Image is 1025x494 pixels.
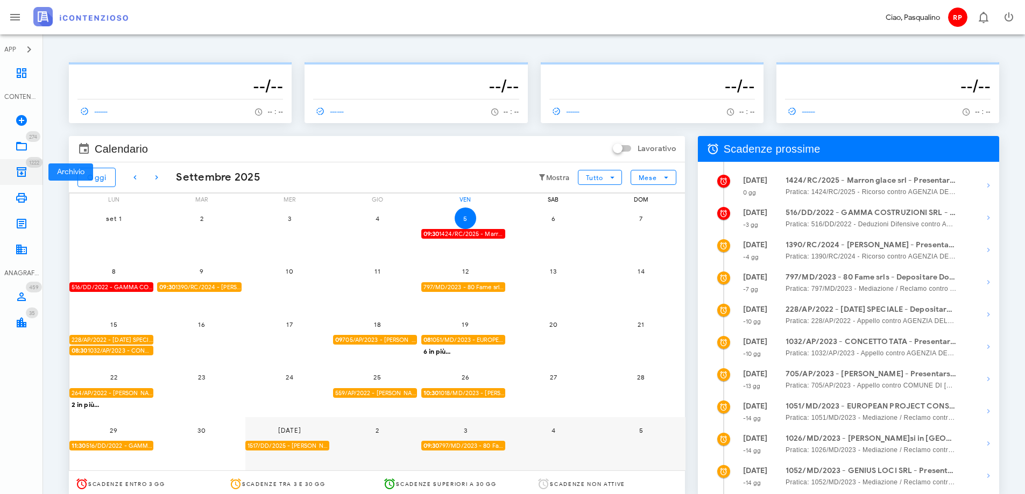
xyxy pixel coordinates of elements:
span: 28 [630,373,652,381]
button: Mostra dettagli [978,207,999,228]
span: 1222 [29,159,39,166]
span: 1018/MD/2023 - [PERSON_NAME]si in Udienza [423,388,505,398]
span: RP [948,8,967,27]
div: Settembre 2025 [167,169,260,185]
span: set 1 [103,214,124,223]
strong: 705/AP/2023 - [PERSON_NAME] - Presentarsi in Udienza [786,368,957,380]
strong: 228/AP/2022 - [DATE] SPECIALE - Depositare Documenti per Udienza [786,304,957,316]
strong: 797/MD/2023 - 80 Fame srls - Depositare Documenti per Udienza [786,271,957,283]
span: 8 [103,267,124,275]
strong: 08:30 [72,347,88,354]
small: -7 gg [743,285,759,293]
button: 24 [279,367,300,388]
span: 7 [630,214,652,223]
strong: 11:30 [72,442,86,449]
span: 11 [366,267,388,275]
span: Pratica: 1032/AP/2023 - Appello contro AGENZIA DELLE ENTRATE - RISCOSSIONE (Udienza) [786,348,957,359]
strong: 09:30 [423,442,440,449]
button: 11 [366,261,388,282]
strong: [DATE] [743,402,768,411]
span: 10 [279,267,300,275]
button: 20 [542,313,564,335]
span: 19 [455,320,476,328]
span: -- : -- [739,108,755,116]
span: 20 [542,320,564,328]
span: Scadenze non attive [550,481,625,488]
button: [DATE] [279,419,300,441]
span: 25 [366,373,388,381]
p: -------------- [313,67,519,75]
strong: 1026/MD/2023 - [PERSON_NAME]si in [GEOGRAPHIC_DATA] [786,433,957,445]
label: Lavorativo [638,144,676,154]
button: 21 [630,313,652,335]
button: 9 [191,261,213,282]
div: 228/AP/2022 - [DATE] SPECIALE - Depositare Documenti per Udienza [69,335,153,345]
span: Pratica: 1051/MD/2023 - Mediazione / Reclamo contro AGENZIA DELLE ENTRATE - RISCOSSIONE (Udienza) [786,412,957,423]
a: ------ [549,104,585,119]
button: 12 [455,261,476,282]
button: 5 [455,207,476,229]
img: logo-text-2x.png [33,7,128,26]
strong: [DATE] [743,273,768,282]
p: -------------- [77,67,283,75]
div: mar [157,194,245,205]
div: dom [597,194,685,205]
strong: [DATE] [743,466,768,475]
button: 3 [455,419,476,441]
strong: 1052/MD/2023 - GENIUS LOCI SRL - Presentarsi in Udienza [786,465,957,477]
span: Pratica: 228/AP/2022 - Appello contro AGENZIA DELLE ENTRATE - RISCOSSIONE (Udienza) [786,316,957,326]
span: 22 [103,373,124,381]
span: 3 [279,214,300,223]
strong: [DATE] [743,337,768,346]
div: 2 in più... [69,399,158,409]
span: 12 [455,267,476,275]
span: 21 [630,320,652,328]
span: 4 [542,426,564,434]
span: Scadenze superiori a 30 gg [396,481,496,488]
button: Mostra dettagli [978,175,999,196]
span: Distintivo [26,157,43,168]
span: Pratica: 1026/MD/2023 - Mediazione / Reclamo contro AGENZIA DELLE ENTRATE - RISCOSSIONE (Udienza) [786,445,957,455]
strong: 09:30 [423,230,440,238]
button: Mostra dettagli [978,368,999,390]
span: Distintivo [26,282,42,292]
strong: [DATE] [743,369,768,378]
span: ------ [313,106,344,116]
div: 264/AP/2022 - [PERSON_NAME] - Depositare Documenti per Udienza [69,388,153,398]
strong: 1390/RC/2024 - [PERSON_NAME] - Presentarsi in Udienza [786,239,957,251]
button: 14 [630,261,652,282]
span: Tutto [585,174,603,182]
strong: [DATE] [743,434,768,443]
strong: [DATE] [743,240,768,249]
span: 24 [279,373,300,381]
span: 9 [191,267,213,275]
span: 6 [542,214,564,223]
span: 274 [29,133,37,140]
span: 1390/RC/2024 - [PERSON_NAME] - Presentarsi in Udienza [159,282,241,292]
small: -14 gg [743,447,761,454]
span: 1051/MD/2023 - EUROPEAN PROJECT CONSULTING SRL - Presentarsi in Udienza [423,335,505,345]
div: lun [69,194,158,205]
span: Pratica: 797/MD/2023 - Mediazione / Reclamo contro AGENZIA DELLE ENTRATE - RISCOSSIONE (Udienza) [786,283,957,294]
button: Mostra dettagli [978,465,999,486]
div: Ciao, Pasqualino [886,12,940,23]
div: CONTENZIOSO [4,92,39,102]
button: 27 [542,367,564,388]
h3: --/-- [77,75,283,97]
button: 26 [455,367,476,388]
button: Mostra dettagli [978,271,999,293]
span: Oggi [87,173,107,182]
small: -10 gg [743,318,761,325]
span: Distintivo [26,131,40,142]
button: 22 [103,367,124,388]
button: 2 [366,419,388,441]
strong: [DATE] [743,305,768,314]
span: Scadenze prossime [724,140,821,157]
strong: 516/DD/2022 - GAMMA COSTRUZIONI SRL - Depositare Documenti per Udienza [786,207,957,219]
div: ven [421,194,510,205]
div: 6 in più... [421,346,510,355]
span: 2 [191,214,213,223]
button: 5 [630,419,652,441]
strong: 09 [335,336,342,343]
span: 14 [630,267,652,275]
